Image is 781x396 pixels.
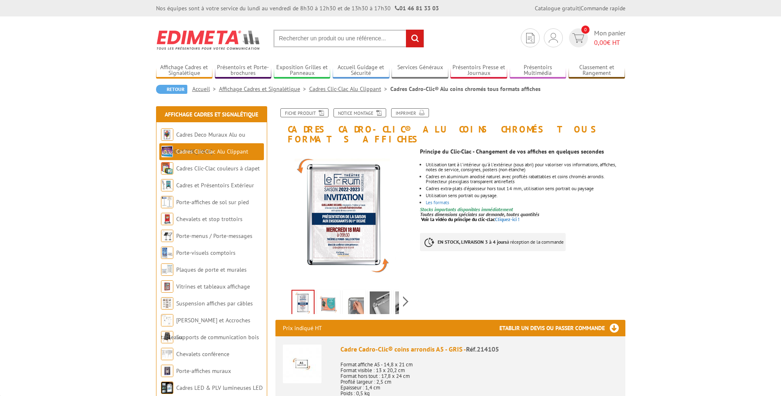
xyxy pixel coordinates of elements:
h1: Cadres Cadro-Clic® Alu coins chromés tous formats affiches [269,108,632,144]
img: cadres_alu_coins_chromes_tous_formats_affiches_214105_3.jpg [395,291,415,317]
img: Chevalets conférence [161,348,173,360]
img: Porte-affiches muraux [161,365,173,377]
img: Cadres LED & PLV lumineuses LED [161,382,173,394]
strong: EN STOCK, LIVRAISON 3 à 4 jours [438,239,507,245]
a: [PERSON_NAME] et Accroches tableaux [161,317,250,341]
div: Cadre Cadro-Clic® coins arrondis A5 - GRIS - [340,345,618,354]
div: Nos équipes sont à votre service du lundi au vendredi de 8h30 à 12h30 et de 13h30 à 17h30 [156,4,439,12]
a: Cadres Deco Muraux Alu ou [GEOGRAPHIC_DATA] [161,131,245,155]
a: Porte-visuels comptoirs [176,249,235,256]
a: Catalogue gratuit [535,5,579,12]
a: Affichage Cadres et Signalétique [156,64,213,77]
a: devis rapide 0 Mon panier 0,00€ HT [567,28,625,47]
a: Plaques de porte et murales [176,266,247,273]
a: Vitrines et tableaux affichage [176,283,250,290]
a: Suspension affiches par câbles [176,300,253,307]
div: | [535,4,625,12]
img: Vitrines et tableaux affichage [161,280,173,293]
a: Accueil Guidage et Sécurité [333,64,389,77]
a: Porte-menus / Porte-messages [176,232,252,240]
input: rechercher [406,30,424,47]
p: à réception de la commande [420,233,566,251]
img: devis rapide [526,33,534,43]
a: Cadres et Présentoirs Extérieur [176,182,254,189]
span: Voir la vidéo du principe du clic-clac [421,216,495,222]
li: Utilisation tant à l'intérieur qu'à l'extérieur (sous abri) pour valoriser vos informations, affi... [426,162,625,172]
a: Présentoirs et Porte-brochures [215,64,272,77]
a: Présentoirs Multimédia [510,64,567,77]
img: Chevalets et stop trottoirs [161,213,173,225]
a: Les formats [426,199,449,205]
span: Mon panier [594,28,625,47]
img: Suspension affiches par câbles [161,297,173,310]
img: 214101_cadre_cadro-clic_coins_arrondis_a1.jpg [292,291,314,316]
img: Edimeta [156,25,261,55]
img: Plaques de porte et murales [161,263,173,276]
a: Cadres Clic-Clac Alu Clippant [176,148,248,155]
a: Chevalets et stop trottoirs [176,215,242,223]
img: 214108_cadre_cadro-clic_coins_arrondis_60_x_80_cm.jpg [319,291,338,317]
a: Cadres LED & PLV lumineuses LED [176,384,263,391]
a: Fiche produit [280,108,329,117]
a: Exposition Grilles et Panneaux [274,64,331,77]
img: Cadres Clic-Clac couleurs à clapet [161,162,173,175]
a: Supports de communication bois [176,333,259,341]
a: Retour [156,85,187,94]
img: devis rapide [549,33,558,43]
a: Classement et Rangement [569,64,625,77]
a: Imprimer [391,108,429,117]
strong: Principe du Clic-Clac - Changement de vos affiches en quelques secondes [420,148,604,155]
a: Présentoirs Presse et Journaux [450,64,507,77]
img: Cadre Cadro-Clic® coins arrondis A5 - GRIS [283,345,322,383]
h3: Etablir un devis ou passer commande [499,320,625,336]
a: Cadres Clic-Clac couleurs à clapet [176,165,260,172]
font: Stocks importants disponibles immédiatement [420,206,513,212]
a: Porte-affiches muraux [176,367,231,375]
img: cadro_clic_coins_arrondis_a5_a4_a3_a2_a1_a0_214105_214104_214117_214103_214102_214101_214108_2141... [344,291,364,317]
img: Cadres Deco Muraux Alu ou Bois [161,128,173,141]
li: Utilisation sens portrait ou paysage. [426,193,625,198]
a: Commande rapide [581,5,625,12]
a: Affichage Cadres et Signalétique [165,111,258,118]
a: Porte-affiches de sol sur pied [176,198,249,206]
a: Accueil [192,85,219,93]
span: 0,00 [594,38,607,47]
img: Porte-menus / Porte-messages [161,230,173,242]
img: Cimaises et Accroches tableaux [161,314,173,326]
img: Porte-affiches de sol sur pied [161,196,173,208]
span: 0 [581,26,590,34]
a: Cadres Clic-Clac Alu Clippant [309,85,390,93]
p: Prix indiqué HT [283,320,322,336]
li: Cadres Cadro-Clic® Alu coins chromés tous formats affiches [390,85,541,93]
span: Réf.214105 [466,345,499,353]
li: Cadres extra-plats d'épaisseur hors tout 14 mm, utilisation sens portrait ou paysage [426,186,625,191]
img: Porte-visuels comptoirs [161,247,173,259]
a: Affichage Cadres et Signalétique [219,85,309,93]
em: Toutes dimensions spéciales sur demande, toutes quantités [420,211,539,217]
img: 214101_cadre_cadro-clic_coins_arrondis_a1.jpg [275,148,414,287]
strong: 01 46 81 33 03 [395,5,439,12]
a: Voir la vidéo du principe du clic-clacCliquez-ici ! [421,216,520,222]
a: Services Généraux [392,64,448,77]
span: € HT [594,38,625,47]
img: cadres_alu_coins_chromes_tous_formats_affiches_214105_2.jpg [370,291,389,317]
a: Chevalets conférence [176,350,229,358]
input: Rechercher un produit ou une référence... [273,30,424,47]
li: Cadres en aluminium anodisé naturel avec profilés rabattables et coins chromés arrondis. Protecte... [426,174,625,184]
a: Notice Montage [333,108,386,117]
span: Next [402,295,410,308]
img: Cadres et Présentoirs Extérieur [161,179,173,191]
img: devis rapide [572,33,584,43]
